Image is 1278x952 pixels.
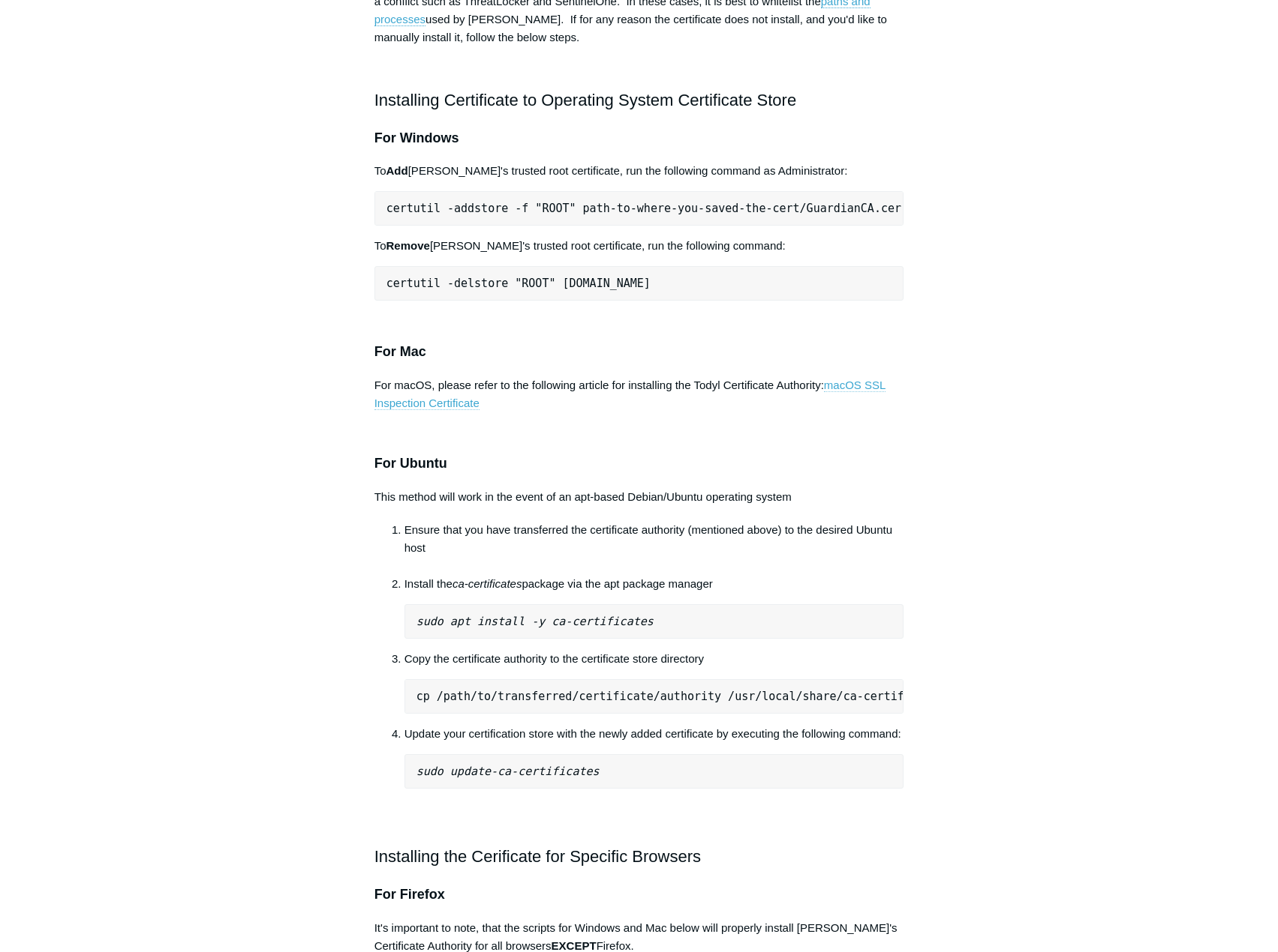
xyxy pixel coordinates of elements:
span: Firefox. [597,939,634,952]
li: Copy the certificate authority to the certificate store directory [404,650,904,714]
span: For Windows [374,130,459,145]
span: certutil -delstore "ROOT" [DOMAIN_NAME] [386,277,651,290]
span: To [374,239,386,252]
span: EXCEPT [552,939,597,952]
span: To [374,164,386,177]
li: Ensure that you have transferred the certificate authority (mentioned above) to the desired Ubunt... [404,521,904,575]
span: Add [386,164,408,177]
span: [PERSON_NAME]'s trusted root certificate, run the following command as Administrator: [408,164,848,177]
span: It's important to note, that the scripts for Windows and Mac below will properly install [PERSON_... [374,921,898,952]
span: For Mac [374,344,426,359]
em: ca-certificates [453,577,522,590]
span: This method will work in the event of an apt-based Debian/Ubuntu operating system [374,490,792,503]
em: sudo apt install -y ca-certificates [416,615,654,628]
span: [PERSON_NAME]'s trusted root certificate, run the following command: [430,239,786,252]
h2: Installing the Cerificate for Specific Browsers [374,843,904,870]
span: For Firefox [374,887,445,902]
h2: Installing Certificate to Operating System Certificate Store [374,87,904,113]
span: certutil -addstore -f "ROOT" path-to-where-you-saved-the-cert/GuardianCA.cer [386,202,901,215]
em: sudo update-ca-certificates [416,765,600,778]
span: Remove [386,239,430,252]
pre: cp /path/to/transferred/certificate/authority /usr/local/share/ca-certificates/GuardianCA.cer [404,679,904,714]
p: For macOS, please refer to the following article for installing the Todyl Certificate Authority: [374,376,904,412]
span: For Ubuntu [374,456,447,471]
li: Install the package via the apt package manager [404,575,904,639]
li: Update your certification store with the newly added certificate by executing the following command: [404,725,904,789]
